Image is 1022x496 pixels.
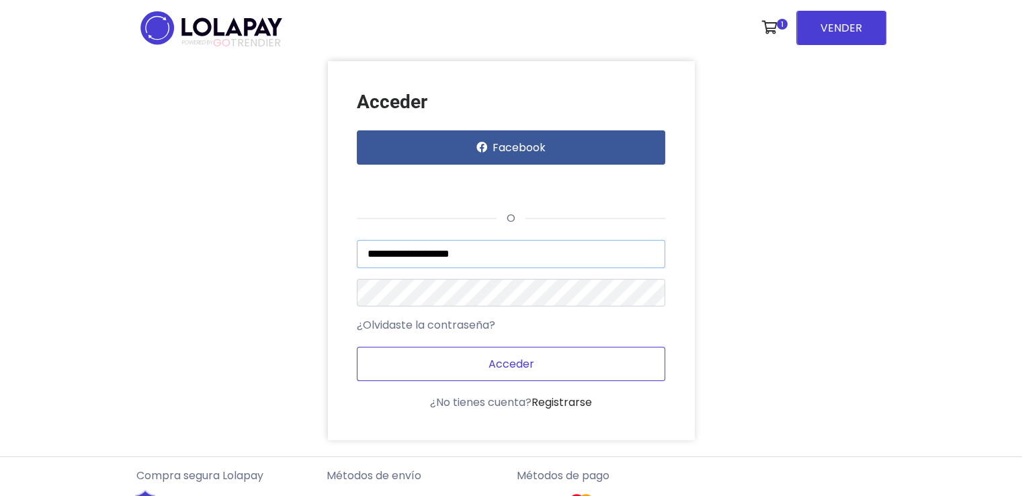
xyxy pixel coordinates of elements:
a: ¿Olvidaste la contraseña? [357,317,495,333]
a: Registrarse [531,395,592,410]
p: Métodos de envío [327,468,506,484]
a: 1 [755,7,791,48]
button: Acceder [357,347,665,381]
span: GO [213,35,230,50]
span: POWERED BY [182,39,213,46]
span: 1 [777,19,787,30]
div: ¿No tienes cuenta? [357,395,665,411]
img: logo [136,7,286,49]
p: Métodos de pago [517,468,696,484]
span: o [497,210,525,226]
a: VENDER [796,11,886,45]
iframe: Botón de Acceder con Google [350,169,491,198]
button: Facebook [357,130,665,165]
h3: Acceder [357,91,665,114]
p: Compra segura Lolapay [136,468,316,484]
span: TRENDIER [182,37,281,49]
